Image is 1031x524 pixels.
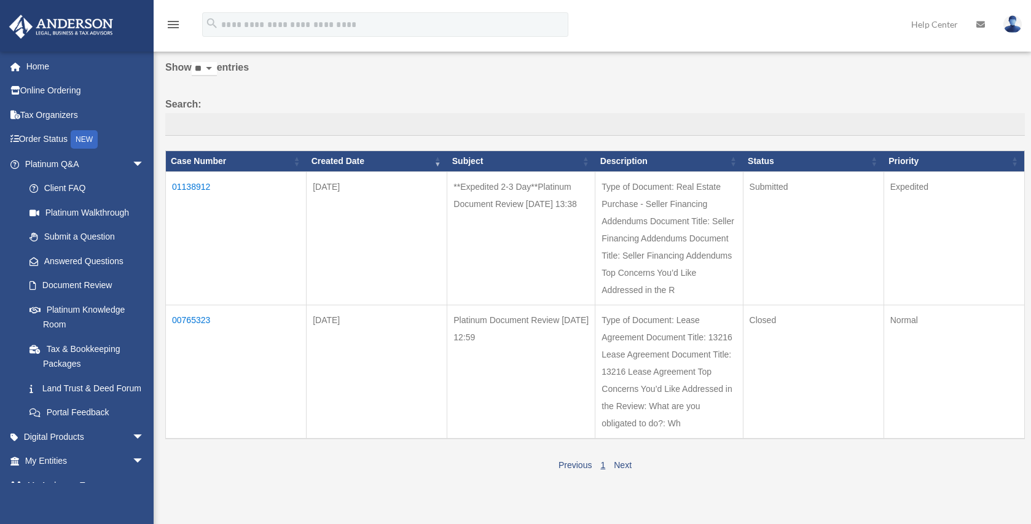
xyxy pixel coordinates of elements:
[71,130,98,149] div: NEW
[447,305,595,439] td: Platinum Document Review [DATE] 12:59
[205,17,219,30] i: search
[884,151,1024,172] th: Priority: activate to sort column ascending
[9,152,157,176] a: Platinum Q&Aarrow_drop_down
[743,151,884,172] th: Status: activate to sort column ascending
[307,171,447,305] td: [DATE]
[884,171,1024,305] td: Expedited
[17,337,157,376] a: Tax & Bookkeeping Packages
[614,460,632,470] a: Next
[17,249,151,273] a: Answered Questions
[9,54,163,79] a: Home
[6,15,117,39] img: Anderson Advisors Platinum Portal
[166,22,181,32] a: menu
[595,305,743,439] td: Type of Document: Lease Agreement Document Title: 13216 Lease Agreement Document Title: 13216 Lea...
[165,113,1025,136] input: Search:
[595,171,743,305] td: Type of Document: Real Estate Purchase - Seller Financing Addendums Document Title: Seller Financ...
[743,305,884,439] td: Closed
[17,273,157,298] a: Document Review
[166,17,181,32] i: menu
[17,297,157,337] a: Platinum Knowledge Room
[132,424,157,450] span: arrow_drop_down
[9,127,163,152] a: Order StatusNEW
[166,151,307,172] th: Case Number: activate to sort column ascending
[17,200,157,225] a: Platinum Walkthrough
[9,424,163,449] a: Digital Productsarrow_drop_down
[132,449,157,474] span: arrow_drop_down
[166,171,307,305] td: 01138912
[9,449,163,474] a: My Entitiesarrow_drop_down
[447,171,595,305] td: **Expedited 2-3 Day**Platinum Document Review [DATE] 13:38
[447,151,595,172] th: Subject: activate to sort column ascending
[17,401,157,425] a: Portal Feedback
[743,171,884,305] td: Submitted
[884,305,1024,439] td: Normal
[307,151,447,172] th: Created Date: activate to sort column ascending
[307,305,447,439] td: [DATE]
[132,473,157,498] span: arrow_drop_down
[9,103,163,127] a: Tax Organizers
[600,460,605,470] a: 1
[192,62,217,76] select: Showentries
[559,460,592,470] a: Previous
[17,376,157,401] a: Land Trust & Deed Forum
[9,79,163,103] a: Online Ordering
[595,151,743,172] th: Description: activate to sort column ascending
[17,176,157,201] a: Client FAQ
[1003,15,1022,33] img: User Pic
[165,59,1025,88] label: Show entries
[132,152,157,177] span: arrow_drop_down
[166,305,307,439] td: 00765323
[17,225,157,249] a: Submit a Question
[165,96,1025,136] label: Search:
[9,473,163,498] a: My Anderson Teamarrow_drop_down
